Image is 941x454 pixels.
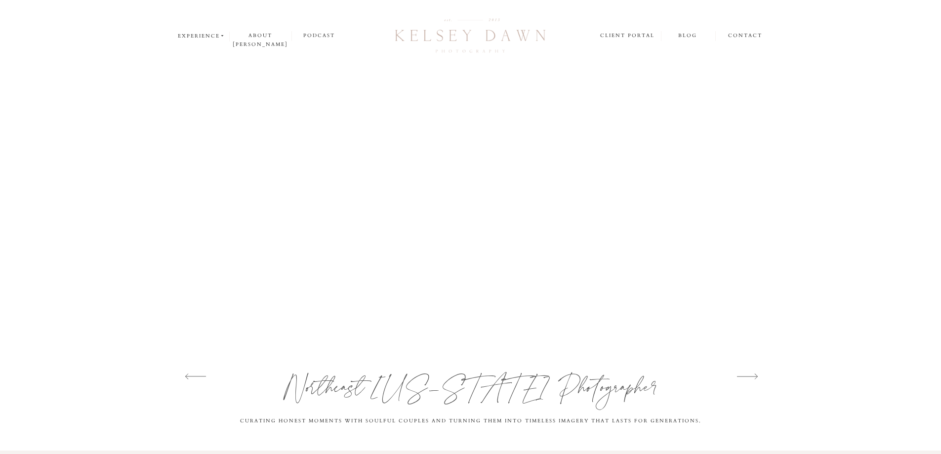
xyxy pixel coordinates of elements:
h3: CURATING HONEST MOMENTS WITH SOULFUL COUPLES AND TURNING THEM INTO TIMELESS IMAGERY THAT LASTs FO... [238,416,704,430]
a: contact [728,31,763,41]
a: client portal [600,31,656,41]
a: about [PERSON_NAME] [230,31,291,41]
h1: Northeast [US_STATE] Photographer [228,362,714,411]
a: podcast [292,31,346,41]
a: experience [178,32,226,41]
a: blog [661,31,715,41]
